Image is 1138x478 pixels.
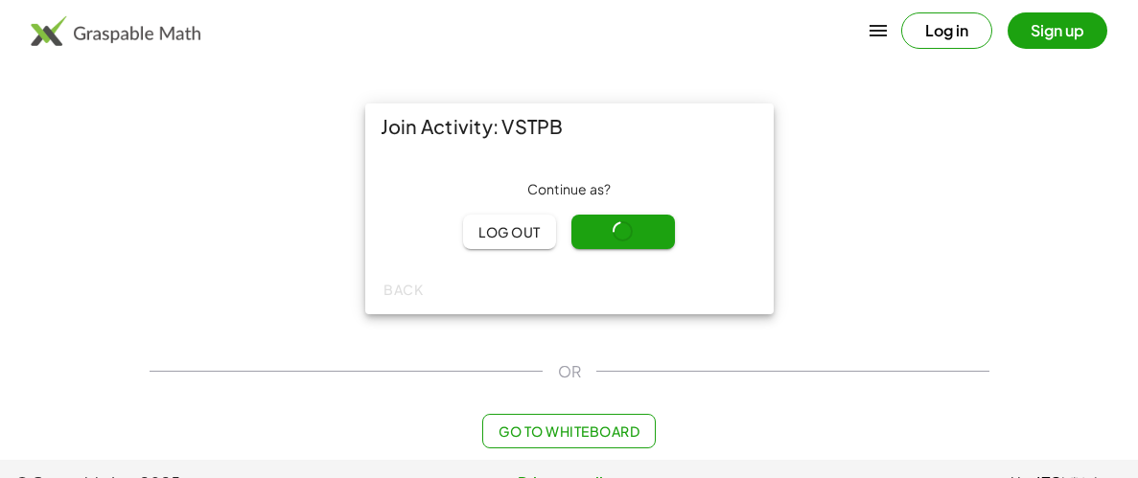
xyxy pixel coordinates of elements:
span: OR [558,360,581,383]
button: Log in [901,12,992,49]
div: Continue as ? [381,180,758,199]
button: Go to Whiteboard [482,414,656,448]
span: Go to Whiteboard [499,422,639,440]
button: Sign up [1008,12,1107,49]
div: Join Activity: VSTPB [365,103,774,149]
button: Log out [463,215,556,249]
span: Log out [478,223,541,240]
